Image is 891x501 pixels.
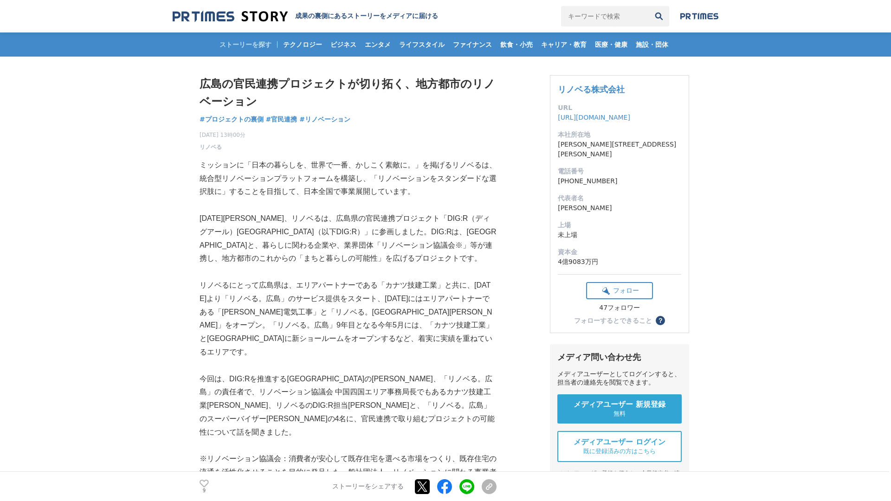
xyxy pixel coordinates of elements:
dd: [PHONE_NUMBER] [558,176,681,186]
div: 47フォロワー [586,304,653,312]
span: メディアユーザー ログイン [574,437,665,447]
button: 検索 [649,6,669,26]
a: リノベる [200,143,222,151]
a: テクノロジー [279,32,326,57]
dt: URL [558,103,681,113]
span: #プロジェクトの裏側 [200,115,264,123]
button: フォロー [586,282,653,299]
span: テクノロジー [279,40,326,49]
a: ファイナンス [449,32,496,57]
span: #リノベーション [299,115,350,123]
p: [DATE][PERSON_NAME]、リノベるは、広島県の官民連携プロジェクト「DIG:R（ディグアール）[GEOGRAPHIC_DATA]（以下DIG:R）」に参画しました。DIG:Rは、[... [200,212,497,265]
a: 飲食・小売 [497,32,536,57]
span: 飲食・小売 [497,40,536,49]
span: 医療・健康 [591,40,631,49]
img: prtimes [680,13,718,20]
div: フォローするとできること [574,317,652,324]
a: エンタメ [361,32,394,57]
span: ライフスタイル [395,40,448,49]
div: メディア問い合わせ先 [557,352,682,363]
span: ビジネス [327,40,360,49]
a: メディアユーザー ログイン 既に登録済みの方はこちら [557,431,682,462]
span: #官民連携 [266,115,297,123]
p: 今回は、DIG:Rを推進する[GEOGRAPHIC_DATA]の[PERSON_NAME]、「リノベる。広島」の責任者で、リノベーション協議会 中国四国エリア事務局長でもあるカナツ技建工業[PE... [200,373,497,439]
img: 成果の裏側にあるストーリーをメディアに届ける [173,10,288,23]
a: 成果の裏側にあるストーリーをメディアに届ける 成果の裏側にあるストーリーをメディアに届ける [173,10,438,23]
input: キーワードで検索 [561,6,649,26]
span: [DATE] 13時00分 [200,131,245,139]
span: ファイナンス [449,40,496,49]
a: #リノベーション [299,115,350,124]
span: 既に登録済みの方はこちら [583,447,656,456]
a: メディアユーザー 新規登録 無料 [557,394,682,424]
a: ライフスタイル [395,32,448,57]
a: 施設・団体 [632,32,672,57]
a: 医療・健康 [591,32,631,57]
p: リノベるにとって広島県は、エリアパートナーである「カナツ技建工業」と共に、[DATE]より「リノベる。広島」のサービス提供をスタート、[DATE]にはエリアパートナーである「[PERSON_NA... [200,279,497,359]
a: キャリア・教育 [537,32,590,57]
span: メディアユーザー 新規登録 [574,400,665,410]
dt: 電話番号 [558,167,681,176]
a: #官民連携 [266,115,297,124]
span: ？ [657,317,664,324]
dd: [PERSON_NAME][STREET_ADDRESS][PERSON_NAME] [558,140,681,159]
dd: 未上場 [558,230,681,240]
dd: 4億9083万円 [558,257,681,267]
span: 施設・団体 [632,40,672,49]
div: メディアユーザーとしてログインすると、担当者の連絡先を閲覧できます。 [557,370,682,387]
dd: [PERSON_NAME] [558,203,681,213]
a: [URL][DOMAIN_NAME] [558,114,630,121]
span: キャリア・教育 [537,40,590,49]
button: ？ [656,316,665,325]
span: 無料 [613,410,626,418]
dt: 本社所在地 [558,130,681,140]
span: エンタメ [361,40,394,49]
p: ストーリーをシェアする [332,482,404,491]
p: 9 [200,488,209,493]
a: ビジネス [327,32,360,57]
h2: 成果の裏側にあるストーリーをメディアに届ける [295,12,438,20]
dt: 上場 [558,220,681,230]
p: ミッションに「日本の暮らしを、世界で一番、かしこく素敵に。」を掲げるリノベるは、統合型リノベーションプラットフォームを構築し、「リノベーションをスタンダードな選択肢に」することを目指して、日本全... [200,159,497,199]
a: リノベる株式会社 [558,84,625,94]
dt: 資本金 [558,247,681,257]
h1: 広島の官民連携プロジェクトが切り拓く、地方都市のリノベーション [200,75,497,111]
dt: 代表者名 [558,193,681,203]
a: #プロジェクトの裏側 [200,115,264,124]
p: ※リノベーション協議会：消費者が安心して既存住宅を選べる市場をつくり、既存住宅の流通を活性化させることを目的に発足した一般社団法人。リノベーションに関わる事業者737社（カナツ技建工業とリノベる... [200,452,497,492]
